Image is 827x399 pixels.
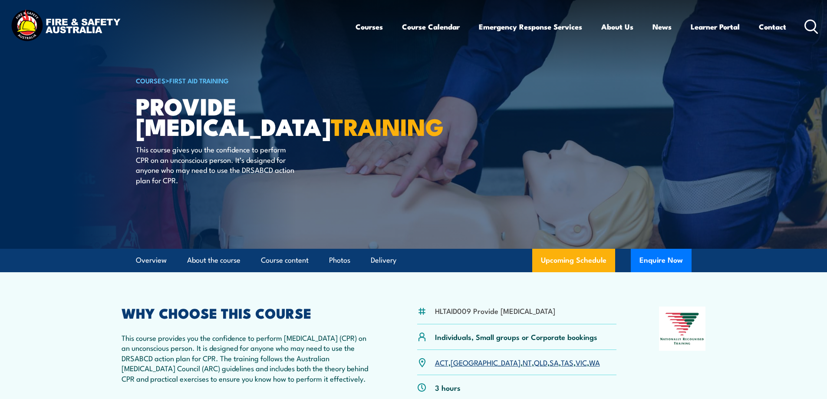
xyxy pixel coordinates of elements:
a: Course content [261,249,309,272]
a: ACT [435,357,448,367]
p: Individuals, Small groups or Corporate bookings [435,332,597,342]
a: Learner Portal [691,15,740,38]
a: Emergency Response Services [479,15,582,38]
a: VIC [576,357,587,367]
a: NT [523,357,532,367]
a: SA [550,357,559,367]
p: 3 hours [435,383,461,392]
a: [GEOGRAPHIC_DATA] [451,357,521,367]
a: Upcoming Schedule [532,249,615,272]
a: COURSES [136,76,165,85]
p: This course provides you the confidence to perform [MEDICAL_DATA] (CPR) on an unconscious person.... [122,333,375,383]
a: Overview [136,249,167,272]
a: Course Calendar [402,15,460,38]
p: , , , , , , , [435,357,600,367]
h6: > [136,75,350,86]
a: News [652,15,672,38]
a: Delivery [371,249,396,272]
h1: Provide [MEDICAL_DATA] [136,96,350,136]
button: Enquire Now [631,249,692,272]
a: TAS [561,357,573,367]
img: Nationally Recognised Training logo. [659,307,706,351]
li: HLTAID009 Provide [MEDICAL_DATA] [435,306,555,316]
h2: WHY CHOOSE THIS COURSE [122,307,375,319]
p: This course gives you the confidence to perform CPR on an unconscious person. It’s designed for a... [136,144,294,185]
a: WA [589,357,600,367]
a: About Us [601,15,633,38]
a: Courses [356,15,383,38]
a: First Aid Training [169,76,229,85]
a: QLD [534,357,547,367]
a: Contact [759,15,786,38]
strong: TRAINING [331,108,444,144]
a: About the course [187,249,241,272]
a: Photos [329,249,350,272]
